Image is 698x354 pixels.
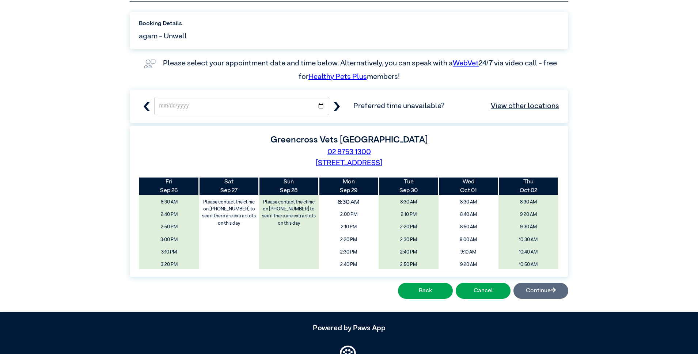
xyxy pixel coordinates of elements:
th: Sep 26 [139,178,199,195]
span: 2:00 PM [321,209,376,220]
span: 10:30 AM [501,235,556,245]
a: Healthy Pets Plus [308,73,367,80]
span: 8:40 AM [441,209,496,220]
label: Please contact the clinic on [PHONE_NUMBER] to see if there are extra slots on this day [200,197,258,229]
span: 8:30 AM [441,197,496,208]
span: 2:10 PM [381,209,436,220]
span: 10:40 AM [501,247,556,258]
span: Preferred time unavailable? [353,100,559,111]
a: WebVet [453,60,479,67]
th: Sep 28 [259,178,319,195]
span: 2:50 PM [381,259,436,270]
span: 8:30 AM [142,197,197,208]
span: 9:20 AM [501,209,556,220]
span: 8:50 AM [441,222,496,232]
span: 10:50 AM [501,259,556,270]
span: agam - Unwell [139,31,187,42]
th: Sep 29 [319,178,379,195]
span: 3:00 PM [142,235,197,245]
th: Oct 02 [498,178,558,195]
span: 9:30 AM [501,222,556,232]
span: 2:30 PM [321,247,376,258]
h5: Powered by Paws App [130,324,568,332]
span: 8:30 AM [501,197,556,208]
span: 9:10 AM [441,247,496,258]
span: 9:20 AM [441,259,496,270]
a: [STREET_ADDRESS] [316,159,382,167]
span: 2:20 PM [321,235,376,245]
th: Oct 01 [439,178,498,195]
span: 9:00 AM [441,235,496,245]
span: 3:20 PM [142,259,197,270]
label: Please contact the clinic on [PHONE_NUMBER] to see if there are extra slots on this day [260,197,318,229]
a: View other locations [491,100,559,111]
span: 8:30 AM [381,197,436,208]
th: Sep 27 [199,178,259,195]
span: 3:10 PM [142,247,197,258]
button: Cancel [456,283,511,299]
span: 2:40 PM [381,247,436,258]
th: Sep 30 [379,178,439,195]
span: 2:30 PM [381,235,436,245]
span: 8:30 AM [313,195,384,209]
button: Back [398,283,453,299]
label: Please select your appointment date and time below. Alternatively, you can speak with a 24/7 via ... [163,60,558,80]
span: 2:20 PM [381,222,436,232]
label: Greencross Vets [GEOGRAPHIC_DATA] [270,136,428,144]
span: 2:50 PM [142,222,197,232]
a: 02 8753 1300 [327,148,371,156]
span: 2:40 PM [142,209,197,220]
img: vet [141,57,159,71]
label: Booking Details [139,19,559,28]
span: 2:40 PM [321,259,376,270]
span: 2:10 PM [321,222,376,232]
